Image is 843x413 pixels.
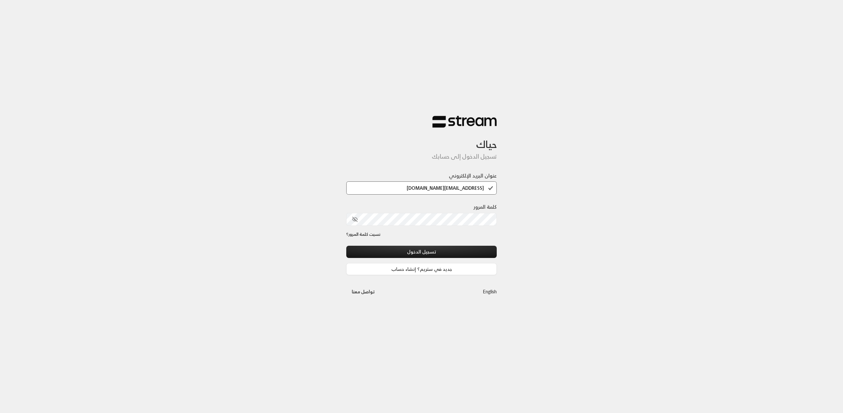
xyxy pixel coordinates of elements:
[449,172,497,179] label: عنوان البريد الإلكتروني
[346,246,497,258] button: تسجيل الدخول
[346,286,380,298] button: تواصل معنا
[346,181,497,195] input: اكتب بريدك الإلكتروني هنا
[483,286,497,298] a: English
[346,288,380,296] a: تواصل معنا
[346,128,497,150] h3: حياك
[346,263,497,275] a: جديد في ستريم؟ إنشاء حساب
[349,214,360,225] button: toggle password visibility
[346,231,380,238] a: نسيت كلمة المرور؟
[474,203,497,211] label: كلمة المرور
[432,115,497,128] img: Stream Logo
[346,153,497,160] h5: تسجيل الدخول إلى حسابك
